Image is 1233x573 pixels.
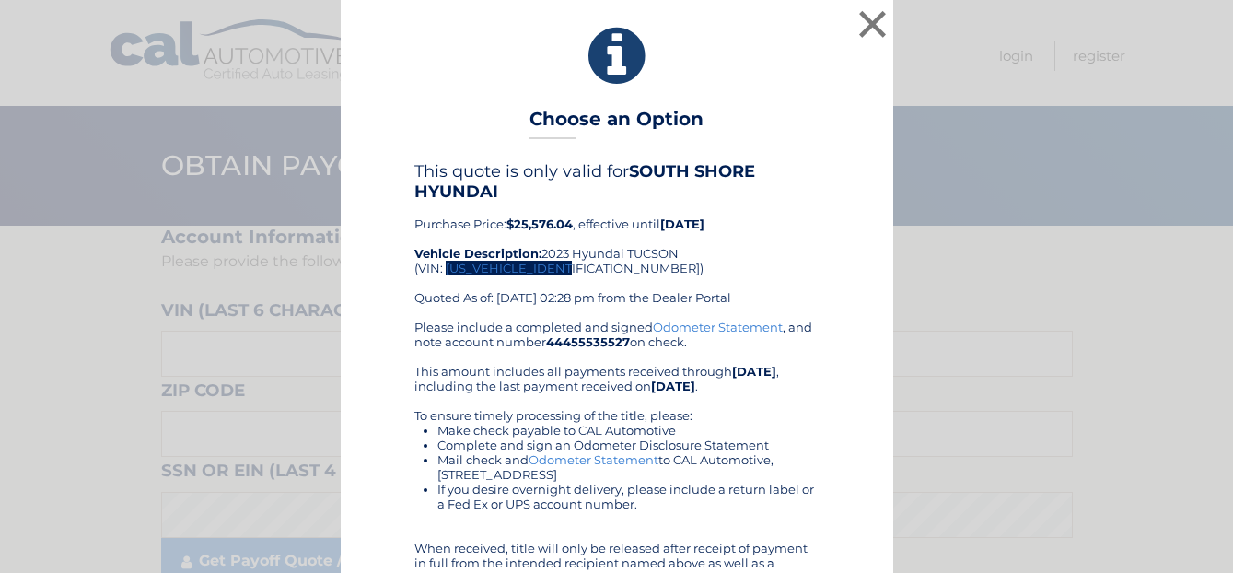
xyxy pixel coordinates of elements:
li: Complete and sign an Odometer Disclosure Statement [437,438,820,452]
a: Odometer Statement [653,320,783,334]
button: × [855,6,891,42]
b: [DATE] [651,379,695,393]
li: If you desire overnight delivery, please include a return label or a Fed Ex or UPS account number. [437,482,820,511]
b: [DATE] [660,216,704,231]
b: [DATE] [732,364,776,379]
b: $25,576.04 [506,216,573,231]
li: Mail check and to CAL Automotive, [STREET_ADDRESS] [437,452,820,482]
li: Make check payable to CAL Automotive [437,423,820,438]
h3: Choose an Option [529,108,704,140]
strong: Vehicle Description: [414,246,541,261]
h4: This quote is only valid for [414,161,820,202]
a: Odometer Statement [529,452,658,467]
b: SOUTH SHORE HYUNDAI [414,161,755,202]
div: Purchase Price: , effective until 2023 Hyundai TUCSON (VIN: [US_VEHICLE_IDENTIFICATION_NUMBER]) Q... [414,161,820,320]
b: 44455535527 [546,334,630,349]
